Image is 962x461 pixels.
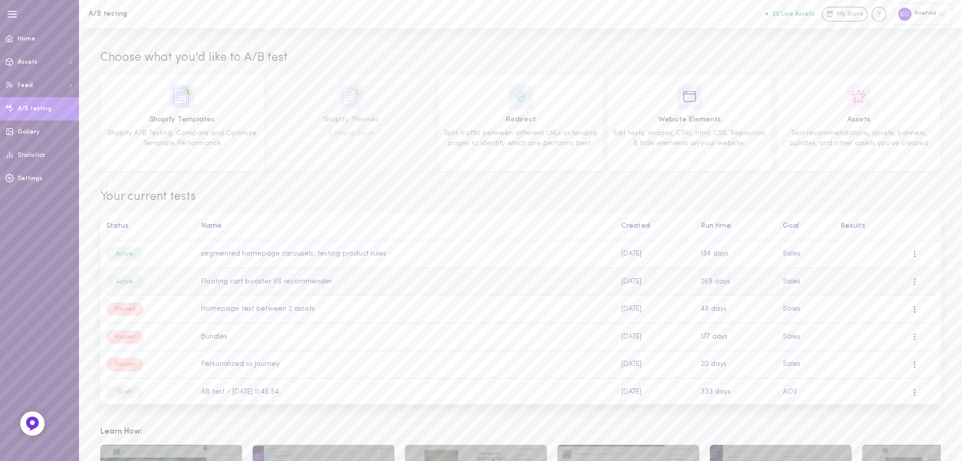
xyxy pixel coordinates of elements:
span: Gallery [18,129,39,135]
span: Settings [18,176,43,182]
div: Paused [106,358,143,371]
th: Run time [695,213,777,240]
img: icon [339,85,364,109]
span: Your current tests [100,189,941,206]
img: icon [170,85,194,109]
div: Knowledge center [871,7,887,22]
a: 20 Live Assets [766,11,822,18]
span: A/B testing [18,106,52,112]
div: Paused [106,303,143,316]
th: Results [834,213,906,240]
td: 134 days [695,240,777,268]
span: Assets [18,59,37,65]
td: Sales [777,323,835,351]
th: Status [100,213,195,240]
span: Home [18,36,35,42]
td: Bundles [195,323,616,351]
span: Feed [18,82,33,89]
span: Assets [780,114,937,125]
img: Feedback Button [25,416,40,431]
td: AB test - [DATE] 11:45:54 [195,379,616,406]
th: Created [616,213,695,240]
td: [DATE] [616,268,695,296]
td: Sales [777,240,835,268]
td: [DATE] [616,351,695,379]
div: Draft [106,386,143,399]
img: icon [847,85,871,109]
td: [DATE] [616,296,695,323]
th: Name [195,213,616,240]
h1: A/B testing [89,10,256,18]
img: icon [677,85,702,109]
span: Website Elements [611,114,768,125]
span: Choose what you'd like to A/B test [100,50,288,67]
td: 48 days [695,296,777,323]
td: segmented homepage carousels: testing product rules [195,240,616,268]
td: 20 days [695,351,777,379]
td: Floating cart booster VS recommender [195,268,616,296]
div: Paused [106,330,143,344]
a: My Store [822,7,868,22]
button: 20 Live Assets [766,11,815,17]
span: Edit texts, images, CTAs, html, CSS. Reposition & hide elements on your website. [614,130,766,147]
td: Homepage test between 2 assets [195,296,616,323]
div: Active [106,247,143,261]
td: Personalized vs Journey [195,351,616,379]
td: AOV [777,379,835,406]
span: Shopify A/B Testing: Compare and Optimize Template Performance [107,130,257,147]
td: [DATE] [616,323,695,351]
span: Statistics [18,152,45,158]
span: My Store [837,10,863,19]
td: Sales [777,268,835,296]
td: 269 days [695,268,777,296]
td: [DATE] [616,379,695,406]
td: Sales [777,296,835,323]
span: Shopify Themes [273,114,430,125]
td: 177 days [695,323,777,351]
span: Shopify Templates [104,114,261,125]
div: FireFold [894,3,952,25]
td: 333 days [695,379,777,406]
h3: Learn How: [100,426,941,438]
span: Coming Soon [329,130,374,137]
span: Split traffic between different URLs or landing pages to identify which one performs best. [444,130,597,147]
th: Goal [777,213,835,240]
td: [DATE] [616,240,695,268]
td: Sales [777,351,835,379]
img: icon [508,85,533,109]
div: Active [106,275,143,288]
span: Test recommendations, upsells, banners, bundles, and other assets you’ve created [789,130,928,147]
span: Redirect [442,114,599,125]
